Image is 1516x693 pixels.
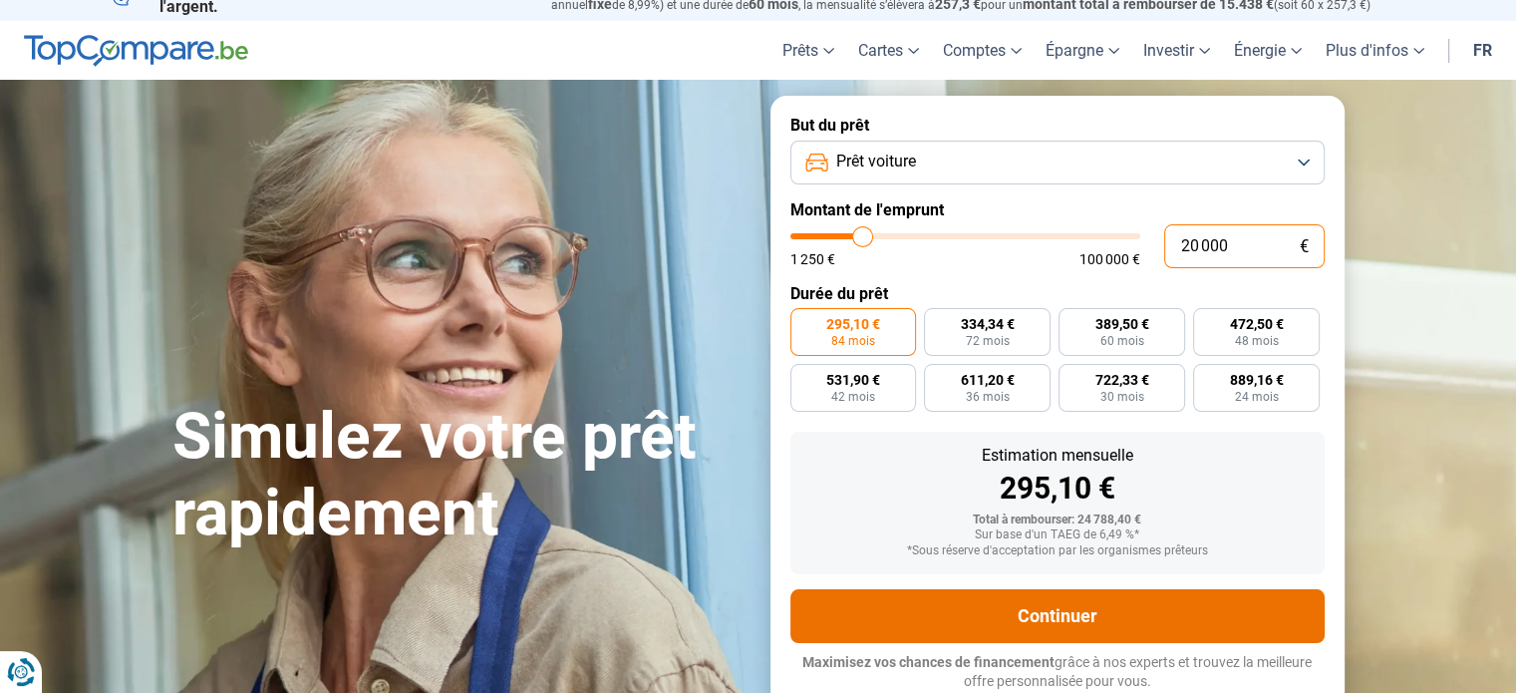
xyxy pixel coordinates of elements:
[806,544,1309,558] div: *Sous réserve d'acceptation par les organismes prêteurs
[790,284,1325,303] label: Durée du prêt
[1095,373,1149,387] span: 722,33 €
[1079,252,1140,266] span: 100 000 €
[1230,373,1284,387] span: 889,16 €
[961,317,1015,331] span: 334,34 €
[961,373,1015,387] span: 611,20 €
[826,317,880,331] span: 295,10 €
[1034,21,1131,80] a: Épargne
[831,335,875,347] span: 84 mois
[846,21,931,80] a: Cartes
[1100,391,1144,403] span: 30 mois
[802,654,1055,670] span: Maximisez vos chances de financement
[806,514,1309,527] div: Total à rembourser: 24 788,40 €
[1461,21,1504,80] a: fr
[790,200,1325,219] label: Montant de l'emprunt
[770,21,846,80] a: Prêts
[1100,335,1144,347] span: 60 mois
[836,151,916,173] span: Prêt voiture
[1230,317,1284,331] span: 472,50 €
[1222,21,1314,80] a: Énergie
[1300,238,1309,255] span: €
[806,528,1309,542] div: Sur base d'un TAEG de 6,49 %*
[931,21,1034,80] a: Comptes
[806,474,1309,504] div: 295,10 €
[1235,335,1279,347] span: 48 mois
[1131,21,1222,80] a: Investir
[966,335,1010,347] span: 72 mois
[966,391,1010,403] span: 36 mois
[790,116,1325,135] label: But du prêt
[1095,317,1149,331] span: 389,50 €
[1314,21,1436,80] a: Plus d'infos
[790,141,1325,184] button: Prêt voiture
[831,391,875,403] span: 42 mois
[790,653,1325,692] p: grâce à nos experts et trouvez la meilleure offre personnalisée pour vous.
[806,448,1309,464] div: Estimation mensuelle
[790,589,1325,643] button: Continuer
[172,399,747,552] h1: Simulez votre prêt rapidement
[790,252,835,266] span: 1 250 €
[826,373,880,387] span: 531,90 €
[1235,391,1279,403] span: 24 mois
[24,35,248,67] img: TopCompare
